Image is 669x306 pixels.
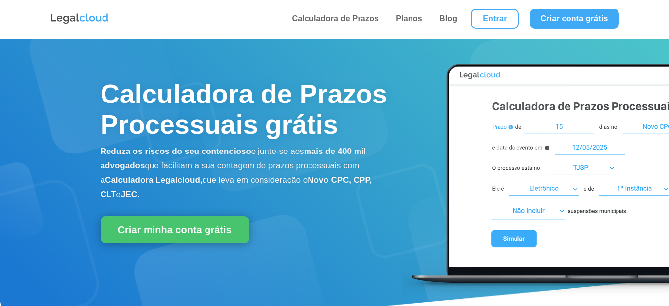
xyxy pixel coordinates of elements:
a: Criar minha conta grátis [101,216,249,243]
span: Calculadora de Prazos Processuais grátis [101,79,387,139]
b: Novo CPC, CPP, CLT [101,175,372,199]
b: JEC. [121,190,140,199]
p: e junte-se aos que facilitam a sua contagem de prazos processuais com a que leva em consideração o e [101,145,402,202]
a: Criar conta grátis [530,9,619,29]
b: Calculadora Legalcloud, [105,175,203,185]
a: Entrar [471,9,518,29]
img: Logo da Legalcloud [50,12,109,25]
b: Reduza os riscos do seu contencioso [101,147,251,156]
b: mais de 400 mil advogados [101,147,366,170]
